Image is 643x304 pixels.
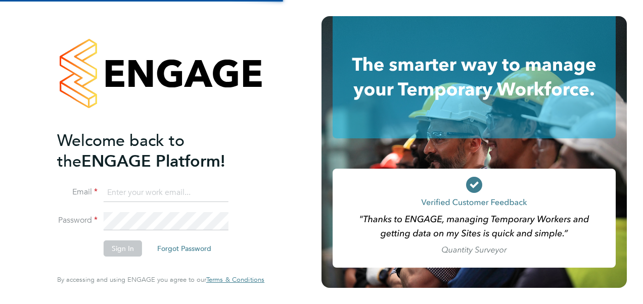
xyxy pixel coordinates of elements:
[57,187,98,197] label: Email
[149,240,219,257] button: Forgot Password
[104,184,228,202] input: Enter your work email...
[57,130,254,172] h2: ENGAGE Platform!
[57,215,98,226] label: Password
[104,240,142,257] button: Sign In
[206,276,264,284] a: Terms & Conditions
[57,275,264,284] span: By accessing and using ENGAGE you agree to our
[206,275,264,284] span: Terms & Conditions
[57,131,185,171] span: Welcome back to the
